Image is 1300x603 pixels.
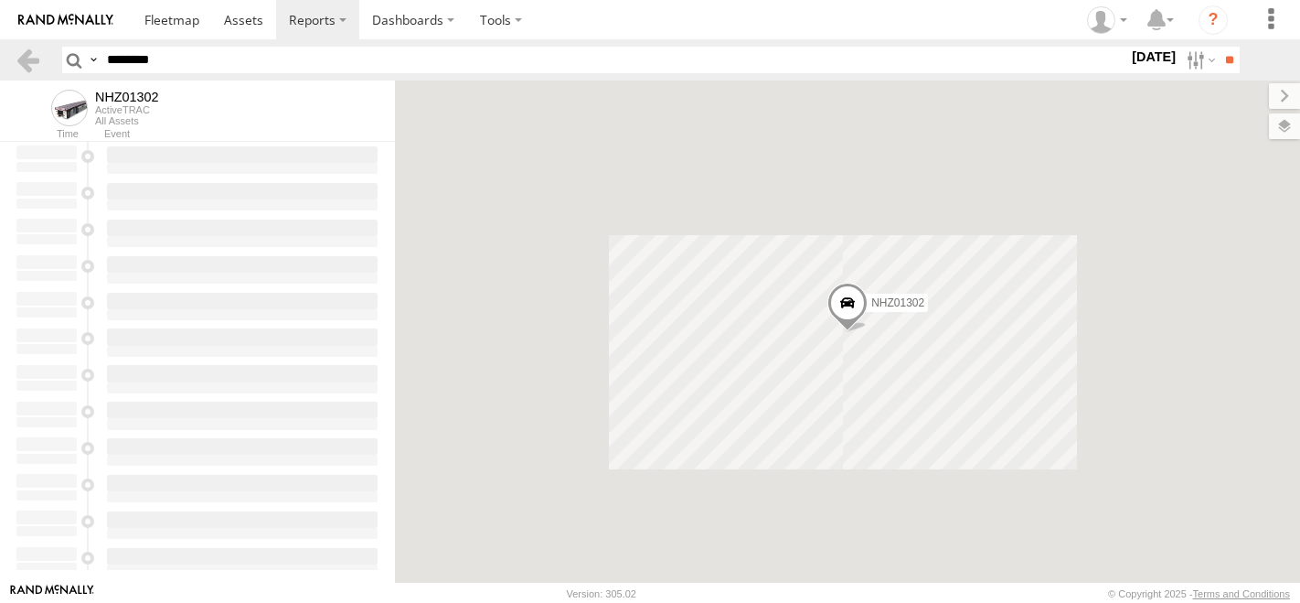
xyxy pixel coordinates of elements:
div: NHZ01302 - View Asset History [95,90,159,104]
label: [DATE] [1128,47,1179,67]
img: rand-logo.svg [18,14,113,27]
span: NHZ01302 [871,296,924,309]
a: Terms and Conditions [1193,588,1290,599]
div: Time [15,130,79,139]
div: Version: 305.02 [567,588,636,599]
label: Search Query [86,47,101,73]
div: ActiveTRAC [95,104,159,115]
label: Search Filter Options [1179,47,1219,73]
a: Visit our Website [10,585,94,603]
div: © Copyright 2025 - [1108,588,1290,599]
div: Event [104,130,395,139]
a: Back to previous Page [15,47,41,73]
i: ? [1199,5,1228,35]
div: All Assets [95,115,159,126]
div: Zulema McIntosch [1081,6,1134,34]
